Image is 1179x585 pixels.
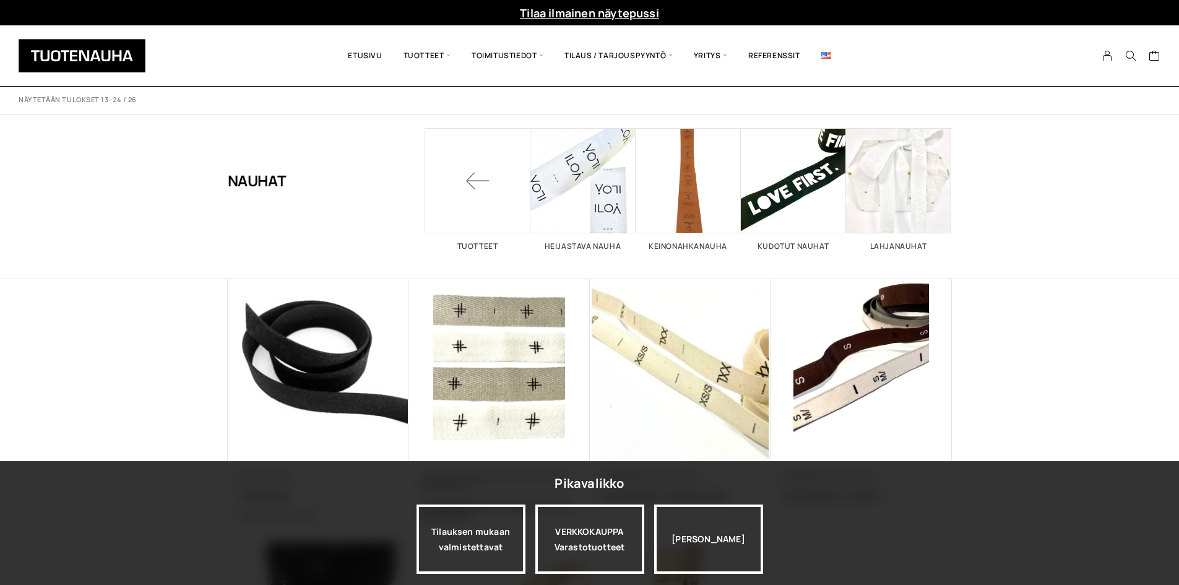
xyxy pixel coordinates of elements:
span: Tuotteet [393,35,461,77]
button: Search [1119,50,1142,61]
a: Tilaa ilmainen näytepussi [520,6,659,20]
a: Referenssit [738,35,811,77]
a: Tuotteet [425,128,530,250]
a: Visit product category Heijastava nauha [530,128,636,250]
h2: Lahjanauhat [846,243,951,250]
a: Visit product category Kudotut nauhat [741,128,846,250]
a: Visit product category Keinonahkanauha [636,128,741,250]
a: VERKKOKAUPPAVarastotuotteet [535,505,644,574]
div: Pikavalikko [555,472,624,495]
a: Etusivu [337,35,392,77]
h2: Kudotut nauhat [741,243,846,250]
h2: Heijastava nauha [530,243,636,250]
div: VERKKOKAUPPA Varastotuotteet [535,505,644,574]
a: Visit product category Lahjanauhat [846,128,951,250]
span: Toimitustiedot [461,35,554,77]
img: Tuotenauha Oy [19,39,145,72]
a: My Account [1095,50,1120,61]
span: Yritys [683,35,738,77]
h2: Keinonahkanauha [636,243,741,250]
span: Tilaus / Tarjouspyyntö [554,35,683,77]
h2: Tuotteet [425,243,530,250]
p: Näytetään tulokset 13–24 / 26 [19,95,137,105]
img: English [821,52,831,59]
a: Tilauksen mukaan valmistettavat [417,505,525,574]
div: [PERSON_NAME] [654,505,763,574]
a: Cart [1149,50,1160,64]
h1: Nauhat [228,128,287,233]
